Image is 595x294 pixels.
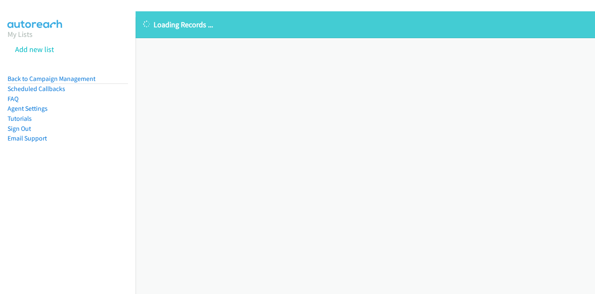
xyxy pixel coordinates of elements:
[143,19,587,30] p: Loading Records ...
[8,134,47,142] a: Email Support
[8,104,48,112] a: Agent Settings
[8,85,65,93] a: Scheduled Callbacks
[8,114,32,122] a: Tutorials
[8,125,31,133] a: Sign Out
[8,95,18,103] a: FAQ
[8,29,33,39] a: My Lists
[8,75,95,83] a: Back to Campaign Management
[15,44,54,54] a: Add new list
